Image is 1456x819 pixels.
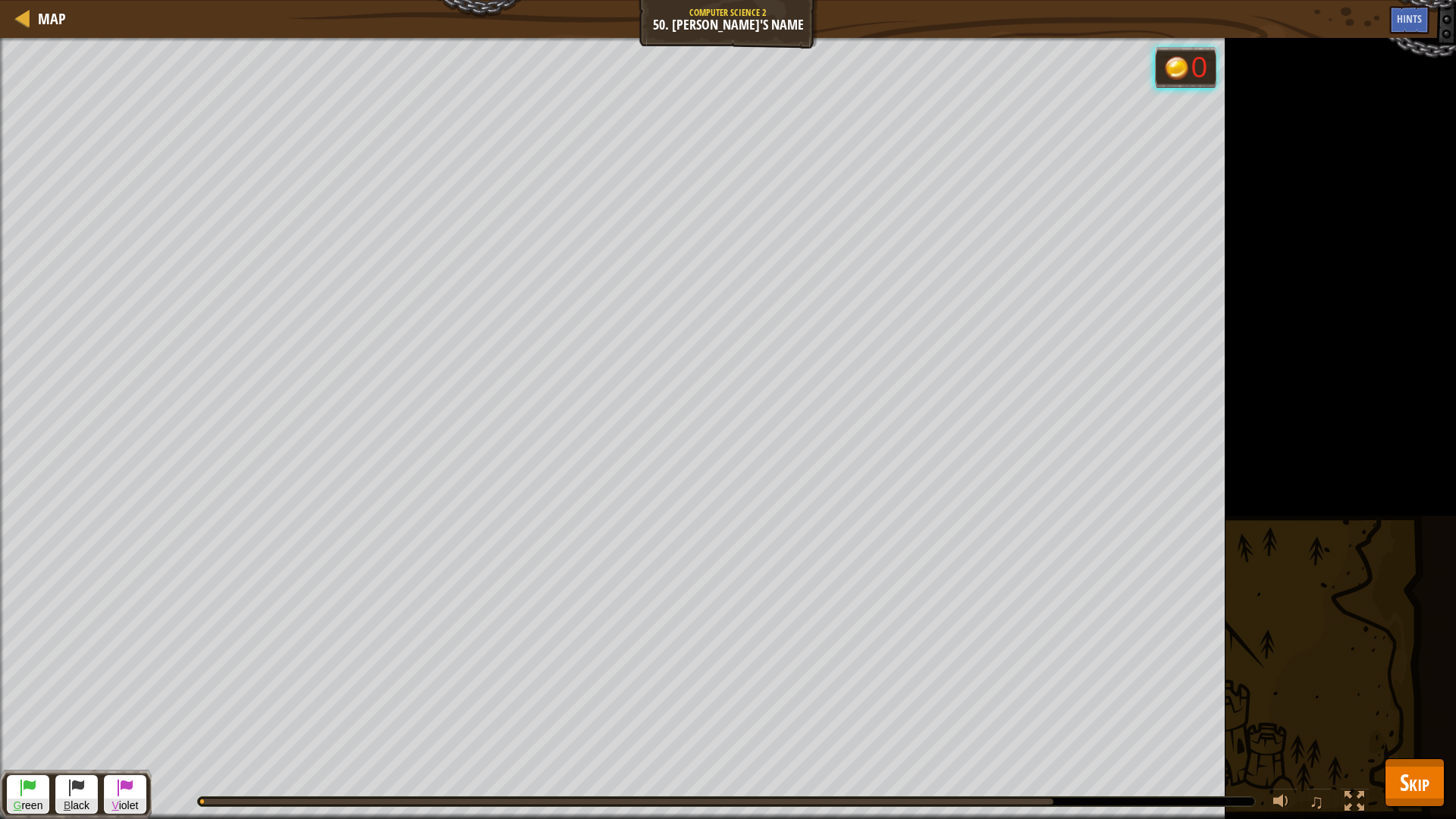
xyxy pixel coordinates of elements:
[1309,790,1324,813] span: ♫
[1397,11,1422,26] span: Hints
[1306,788,1332,819] button: ♫
[104,775,146,814] button: Violet
[105,799,146,813] span: iolet
[1268,788,1298,819] button: Adjust volume
[38,8,66,29] span: Map
[30,8,66,29] a: Map
[1155,47,1216,88] div: Team 'humans' has 0 gold.
[1339,788,1370,819] button: Toggle fullscreen
[7,775,49,814] button: Green
[64,799,71,811] span: B
[8,799,49,813] span: reen
[1400,767,1429,798] span: Skip
[1385,758,1445,807] button: Skip
[55,775,98,814] button: Black
[112,799,119,811] span: V
[14,799,22,811] span: G
[1191,53,1207,82] div: 0
[56,799,97,813] span: lack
